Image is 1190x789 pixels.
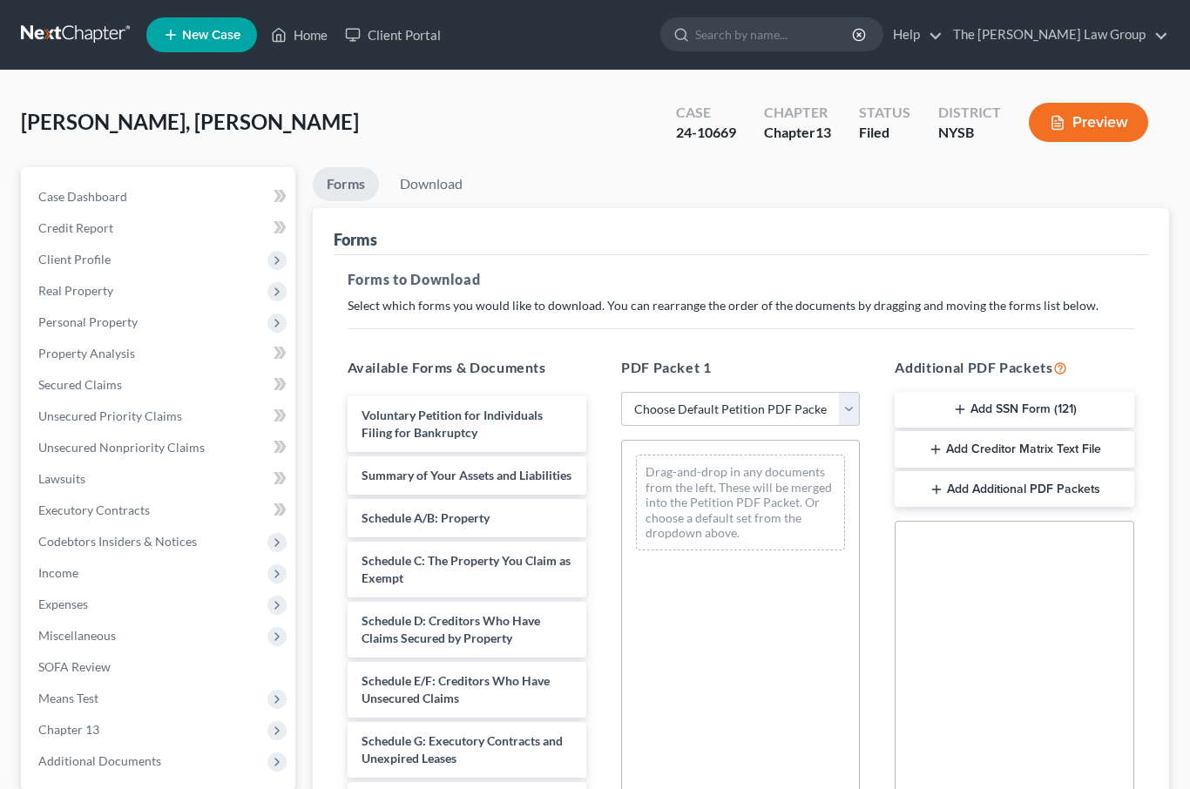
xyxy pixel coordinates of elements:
a: Client Portal [336,19,450,51]
span: Credit Report [38,220,113,235]
span: Means Test [38,691,98,705]
span: Case Dashboard [38,189,127,204]
div: Filed [859,123,910,143]
span: [PERSON_NAME], [PERSON_NAME] [21,109,359,134]
h5: Additional PDF Packets [895,357,1133,378]
span: Summary of Your Assets and Liabilities [362,468,571,482]
a: Unsecured Priority Claims [24,401,295,432]
span: Schedule G: Executory Contracts and Unexpired Leases [362,733,563,765]
span: Voluntary Petition for Individuals Filing for Bankruptcy [362,408,543,440]
a: Home [262,19,336,51]
p: Select which forms you would like to download. You can rearrange the order of the documents by dr... [348,297,1135,314]
span: Property Analysis [38,346,135,361]
span: Unsecured Nonpriority Claims [38,440,205,455]
span: Lawsuits [38,471,85,486]
a: The [PERSON_NAME] Law Group [944,19,1168,51]
a: Case Dashboard [24,181,295,212]
div: 24-10669 [676,123,736,143]
h5: Available Forms & Documents [348,357,586,378]
a: Credit Report [24,212,295,244]
span: Unsecured Priority Claims [38,408,182,423]
span: Schedule A/B: Property [362,510,490,525]
span: Chapter 13 [38,722,99,737]
div: Chapter [764,123,831,143]
span: 13 [815,124,831,140]
span: Client Profile [38,252,111,266]
div: Chapter [764,103,831,123]
input: Search by name... [695,18,855,51]
button: Add Additional PDF Packets [895,471,1133,508]
a: Download [386,167,477,201]
span: Executory Contracts [38,502,150,517]
div: Case [676,103,736,123]
div: Forms [334,229,377,250]
span: New Case [182,29,240,42]
a: Lawsuits [24,463,295,495]
h5: PDF Packet 1 [621,357,860,378]
a: SOFA Review [24,651,295,683]
span: Expenses [38,597,88,611]
span: SOFA Review [38,659,111,674]
div: Status [859,103,910,123]
span: Secured Claims [38,377,122,392]
a: Property Analysis [24,338,295,369]
button: Preview [1029,103,1148,142]
span: Schedule E/F: Creditors Who Have Unsecured Claims [362,673,550,705]
button: Add Creditor Matrix Text File [895,431,1133,468]
button: Add SSN Form (121) [895,392,1133,428]
span: Schedule D: Creditors Who Have Claims Secured by Property [362,613,540,645]
a: Forms [313,167,379,201]
span: Miscellaneous [38,628,116,643]
span: Income [38,565,78,580]
span: Schedule C: The Property You Claim as Exempt [362,553,571,585]
span: Codebtors Insiders & Notices [38,534,197,549]
span: Personal Property [38,314,138,329]
a: Executory Contracts [24,495,295,526]
a: Secured Claims [24,369,295,401]
div: Drag-and-drop in any documents from the left. These will be merged into the Petition PDF Packet. ... [636,455,845,550]
div: NYSB [938,123,1001,143]
span: Additional Documents [38,753,161,768]
a: Help [884,19,943,51]
div: District [938,103,1001,123]
h5: Forms to Download [348,269,1135,290]
a: Unsecured Nonpriority Claims [24,432,295,463]
span: Real Property [38,283,113,298]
